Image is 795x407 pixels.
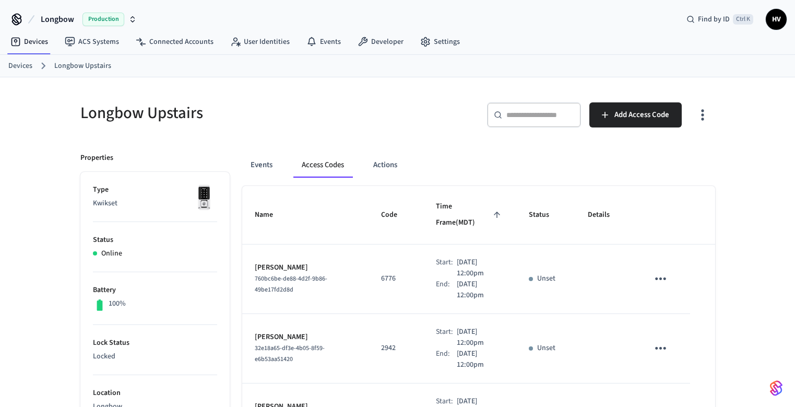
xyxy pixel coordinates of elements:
[80,153,113,164] p: Properties
[381,343,411,354] p: 2942
[436,257,457,279] div: Start:
[678,10,762,29] div: Find by IDCtrl K
[529,207,563,223] span: Status
[436,348,457,370] div: End:
[101,248,122,259] p: Online
[588,207,623,223] span: Details
[54,61,111,72] a: Longbow Upstairs
[242,153,715,178] div: ant example
[589,102,682,127] button: Add Access Code
[767,10,786,29] span: HV
[93,351,217,362] p: Locked
[56,32,127,51] a: ACS Systems
[457,279,504,301] p: [DATE] 12:00pm
[457,327,504,348] p: [DATE] 12:00pm
[2,32,56,51] a: Devices
[242,153,281,178] button: Events
[82,13,124,26] span: Production
[298,32,349,51] a: Events
[93,388,217,399] p: Location
[293,153,352,178] button: Access Codes
[381,273,411,284] p: 6776
[255,332,356,343] p: [PERSON_NAME]
[381,207,411,223] span: Code
[733,14,753,25] span: Ctrl K
[127,32,222,51] a: Connected Accounts
[614,108,669,122] span: Add Access Code
[365,153,406,178] button: Actions
[255,344,325,364] span: 32e18a65-df3e-4b05-8f59-e6b53aa51420
[255,262,356,273] p: [PERSON_NAME]
[255,207,287,223] span: Name
[8,61,32,72] a: Devices
[222,32,298,51] a: User Identities
[93,184,217,195] p: Type
[109,298,126,309] p: 100%
[537,273,555,284] p: Unset
[436,199,504,231] span: Time Frame(MDT)
[93,338,217,348] p: Lock Status
[93,235,217,246] p: Status
[80,102,391,124] h5: Longbow Upstairs
[93,285,217,296] p: Battery
[191,184,217,211] img: Kwikset Halo Touchscreen Wifi Enabled Smart Lock, Polished Chrome, Front
[766,9,787,30] button: HV
[255,274,327,294] span: 760bc6be-de88-4d2f-9b86-49be17fd2d8d
[436,327,457,348] div: Start:
[457,348,504,370] p: [DATE] 12:00pm
[436,279,457,301] div: End:
[412,32,468,51] a: Settings
[41,13,74,26] span: Longbow
[457,257,504,279] p: [DATE] 12:00pm
[698,14,730,25] span: Find by ID
[770,380,782,397] img: SeamLogoGradient.69752ec5.svg
[93,198,217,209] p: Kwikset
[349,32,412,51] a: Developer
[537,343,555,354] p: Unset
